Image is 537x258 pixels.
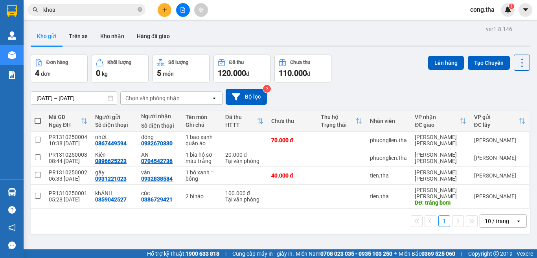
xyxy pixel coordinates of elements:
div: PR1310250003 [49,152,87,158]
div: Đã thu [225,114,257,120]
span: question-circle [8,206,16,214]
div: Ghi chú [186,122,217,128]
div: đông [141,134,178,140]
div: [PERSON_NAME] [PERSON_NAME] [415,134,466,146]
span: close-circle [138,6,142,14]
div: PR1310250002 [49,169,87,176]
div: Đã thu [229,60,244,65]
div: Thu hộ [321,114,356,120]
img: logo-vxr [7,5,17,17]
span: copyright [493,251,499,256]
img: warehouse-icon [8,51,16,59]
div: 1 bìa hồ sơ màu trắng [186,152,217,164]
div: ver 1.8.146 [486,25,512,33]
span: đ [307,71,310,77]
sup: 2 [263,85,271,93]
div: 05:28 [DATE] [49,196,87,203]
div: 70.000 đ [271,137,313,143]
div: 06:33 [DATE] [49,176,87,182]
input: Tìm tên, số ĐT hoặc mã đơn [43,5,136,14]
button: plus [158,3,171,17]
button: Bộ lọc [226,89,267,105]
div: tien.tha [370,193,407,199]
div: 0896625223 [95,158,127,164]
span: ⚪️ [394,252,397,255]
div: phuonglien.tha [370,155,407,161]
div: tien.tha [370,172,407,179]
div: ĐC giao [415,122,460,128]
div: Mã GD [49,114,81,120]
button: Kho nhận [94,27,131,46]
div: 0932838584 [141,176,173,182]
div: ĐC lấy [474,122,519,128]
span: 4 [35,68,39,78]
button: Khối lượng0kg [92,55,149,83]
div: cúc [141,190,178,196]
button: Số lượng5món [153,55,210,83]
img: warehouse-icon [8,31,16,40]
div: Nhân viên [370,118,407,124]
div: 0867449594 [95,140,127,146]
th: Toggle SortBy [317,111,366,132]
div: 1 bao xanh quần áo [186,134,217,146]
div: Chưa thu [271,118,313,124]
div: HTTT [225,122,257,128]
span: đ [246,71,249,77]
span: caret-down [522,6,529,13]
div: 10 / trang [485,217,509,225]
div: Tại văn phòng [225,158,263,164]
div: [PERSON_NAME] [PERSON_NAME] [415,187,466,199]
span: 120.000 [218,68,246,78]
div: 0931221023 [95,176,127,182]
button: Hàng đã giao [131,27,176,46]
span: kg [102,71,108,77]
span: close-circle [138,7,142,12]
span: plus [162,7,167,13]
button: file-add [176,3,190,17]
svg: open [211,95,217,101]
div: Đơn hàng [46,60,68,65]
div: Tại văn phòng [225,196,263,203]
span: Cung cấp máy in - giấy in: [232,249,294,258]
button: Tạo Chuyến [468,56,510,70]
button: aim [194,3,208,17]
div: 100.000 đ [225,190,263,196]
div: 0859042527 [95,196,127,203]
span: message [8,242,16,249]
strong: 0369 525 060 [421,251,455,257]
img: warehouse-icon [8,188,16,196]
div: phuonglien.tha [370,137,407,143]
div: 10:38 [DATE] [49,140,87,146]
div: Kiên [95,152,133,158]
sup: 1 [509,4,514,9]
div: 0704542736 [141,158,173,164]
div: DĐ: tráng bom [415,199,466,206]
strong: 0708 023 035 - 0935 103 250 [320,251,392,257]
button: Đơn hàng4đơn [31,55,88,83]
span: Miền Bắc [399,249,455,258]
span: cong.tha [464,5,501,15]
button: Đã thu120.000đ [213,55,270,83]
div: Trạng thái [321,122,356,128]
div: Người gửi [95,114,133,120]
span: 5 [157,68,161,78]
input: Select a date range. [31,92,117,104]
div: AN [141,152,178,158]
div: 08:44 [DATE] [49,158,87,164]
div: Ngày ĐH [49,122,81,128]
button: Trên xe [63,27,94,46]
button: Lên hàng [428,56,464,70]
div: Khối lượng [107,60,131,65]
div: PR1310250001 [49,190,87,196]
span: 1 [510,4,513,9]
div: [PERSON_NAME] [PERSON_NAME] [415,169,466,182]
button: 1 [438,215,450,227]
div: [PERSON_NAME] [474,137,525,143]
th: Toggle SortBy [470,111,529,132]
span: món [163,71,174,77]
th: Toggle SortBy [221,111,267,132]
span: file-add [180,7,186,13]
span: notification [8,224,16,231]
th: Toggle SortBy [45,111,91,132]
div: Chọn văn phòng nhận [125,94,180,102]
